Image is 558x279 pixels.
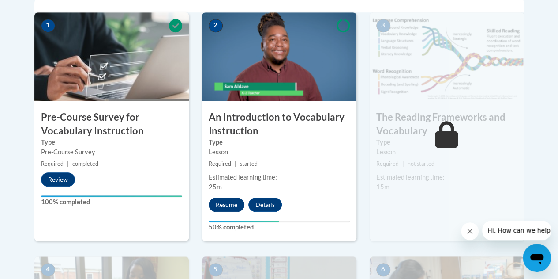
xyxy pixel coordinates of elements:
span: 3 [376,19,390,32]
h3: The Reading Frameworks and Vocabulary [370,111,524,138]
div: Your progress [209,221,279,222]
div: Lesson [209,147,350,157]
label: Type [41,138,182,147]
span: Required [209,161,231,167]
span: not started [408,161,434,167]
span: 4 [41,263,55,276]
span: | [235,161,236,167]
label: 50% completed [209,222,350,232]
label: Type [209,138,350,147]
span: | [67,161,69,167]
label: Type [376,138,517,147]
button: Resume [209,198,244,212]
span: 15m [376,183,389,191]
img: Course Image [202,12,356,101]
span: 6 [376,263,390,276]
span: Required [376,161,399,167]
span: 1 [41,19,55,32]
span: started [240,161,258,167]
div: Pre-Course Survey [41,147,182,157]
iframe: Close message [461,222,479,240]
iframe: Message from company [482,221,551,240]
span: 25m [209,183,222,191]
span: Hi. How can we help? [5,6,71,13]
div: Lesson [376,147,517,157]
h3: An Introduction to Vocabulary Instruction [202,111,356,138]
button: Review [41,172,75,187]
img: Course Image [34,12,189,101]
div: Your progress [41,195,182,197]
div: Estimated learning time: [376,172,517,182]
span: 2 [209,19,223,32]
span: 5 [209,263,223,276]
span: | [402,161,404,167]
h3: Pre-Course Survey for Vocabulary Instruction [34,111,189,138]
span: completed [72,161,98,167]
div: Estimated learning time: [209,172,350,182]
span: Required [41,161,64,167]
iframe: Button to launch messaging window [523,244,551,272]
img: Course Image [370,12,524,101]
button: Details [248,198,282,212]
label: 100% completed [41,197,182,207]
